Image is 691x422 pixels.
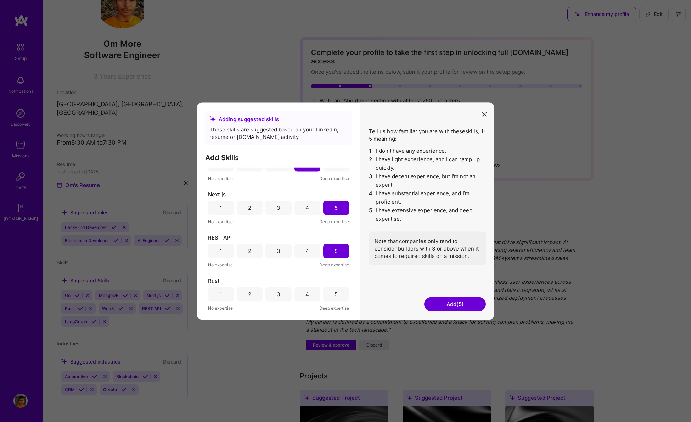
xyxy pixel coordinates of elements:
div: Note that companies only tend to consider builders with 3 or above when it comes to required skil... [369,231,486,265]
span: No expertise [208,304,233,311]
li: I have substantial experience, and I’m proficient. [369,189,486,206]
div: 5 [335,204,338,212]
i: icon Close [482,112,487,117]
li: I have extensive experience, and deep expertise. [369,206,486,223]
span: No expertise [208,218,233,225]
div: 4 [305,291,309,298]
i: icon SuggestedTeams [209,116,216,122]
div: 5 [335,291,338,298]
div: 2 [248,204,251,212]
span: Rust [208,277,220,284]
span: REST API [208,233,232,241]
li: I don't have any experience. [369,146,486,155]
span: Next.js [208,190,226,198]
div: Adding suggested skills [209,115,348,123]
li: I have light experience, and I can ramp up quickly. [369,155,486,172]
span: 1 [369,146,373,155]
div: Tell us how familiar you are with these skills , 1-5 meaning: [369,127,486,265]
div: 2 [248,291,251,298]
span: 2 [369,155,373,172]
div: 2 [248,247,251,255]
span: No expertise [208,174,233,182]
button: Add(5) [424,297,486,311]
h3: Add Skills [205,153,352,162]
div: 1 [220,291,222,298]
span: Deep expertise [319,218,349,225]
div: These skills are suggested based on your LinkedIn, resume or [DOMAIN_NAME] activity. [209,125,348,140]
div: modal [197,102,494,320]
div: 3 [277,204,280,212]
div: 1 [220,247,222,255]
li: I have decent experience, but I'm not an expert. [369,172,486,189]
span: Deep expertise [319,304,349,311]
div: 1 [220,204,222,212]
span: 5 [369,206,373,223]
span: Deep expertise [319,174,349,182]
span: 4 [369,189,373,206]
div: 5 [335,247,338,255]
div: 3 [277,247,280,255]
div: 3 [277,291,280,298]
div: 4 [305,247,309,255]
span: No expertise [208,261,233,268]
span: 3 [369,172,373,189]
div: 4 [305,204,309,212]
span: Deep expertise [319,261,349,268]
